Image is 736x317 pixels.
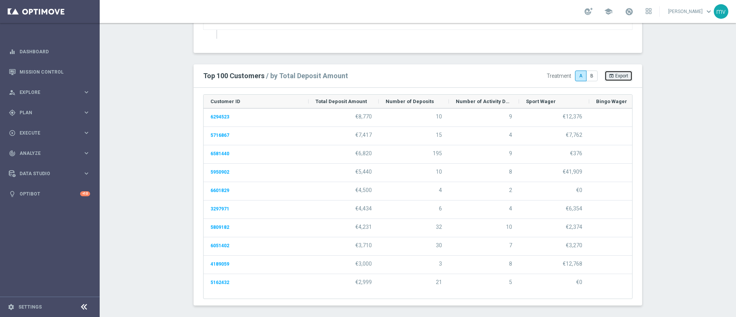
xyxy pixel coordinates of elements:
[589,274,659,292] div: €0
[519,219,589,237] div: €2,374
[266,72,348,80] span: / by Total Deposit Amount
[379,182,449,200] div: 4
[589,127,659,145] div: €0
[210,243,229,248] a: 6051402
[449,164,519,182] div: 8
[456,99,512,104] span: Number of Activity Days
[210,225,229,230] a: 5809182
[519,164,589,182] div: €41,909
[589,200,659,218] div: €0
[714,4,728,19] div: mv
[8,89,90,95] div: person_search Explore keyboard_arrow_right
[519,200,589,218] div: €6,354
[80,191,90,196] div: +10
[210,133,229,138] a: 5716867
[315,99,367,104] span: Total Deposit Amount
[20,171,83,176] span: Data Studio
[609,73,614,79] i: open_in_browser
[9,191,16,197] i: lightbulb
[604,7,613,16] span: school
[8,69,90,75] button: Mission Control
[309,108,379,126] div: €8,770
[210,114,229,120] a: 6294523
[8,150,90,156] button: track_changes Analyze keyboard_arrow_right
[589,219,659,237] div: €4
[8,110,90,116] button: gps_fixed Plan keyboard_arrow_right
[615,73,628,79] span: Export
[309,127,379,145] div: €7,417
[705,7,713,16] span: keyboard_arrow_down
[9,184,90,204] div: Optibot
[20,41,90,62] a: Dashboard
[309,219,379,237] div: €4,231
[589,145,659,163] div: €0
[379,108,449,126] div: 10
[379,256,449,274] div: 3
[9,130,16,136] i: play_circle_outline
[589,182,659,200] div: €0
[379,219,449,237] div: 32
[9,89,16,96] i: person_search
[589,108,659,126] div: €0
[309,145,379,163] div: €6,820
[519,256,589,274] div: €12,768
[575,71,586,81] button: A
[83,149,90,157] i: keyboard_arrow_right
[449,108,519,126] div: 9
[210,99,240,104] span: Customer ID
[20,90,83,95] span: Explore
[667,6,714,17] a: [PERSON_NAME]keyboard_arrow_down
[519,108,589,126] div: €12,376
[210,206,229,212] a: 3297971
[589,237,659,255] div: €0
[519,127,589,145] div: €7,762
[379,127,449,145] div: 15
[526,99,556,104] span: Sport Wager
[379,200,449,218] div: 6
[9,109,83,116] div: Plan
[9,41,90,62] div: Dashboard
[18,305,42,309] a: Settings
[596,99,627,104] span: Bingo Wager
[379,274,449,292] div: 21
[9,48,16,55] i: equalizer
[9,130,83,136] div: Execute
[9,150,83,157] div: Analyze
[20,110,83,115] span: Plan
[8,304,15,310] i: settings
[519,274,589,292] div: €0
[8,171,90,177] button: Data Studio keyboard_arrow_right
[386,99,434,104] span: Number of Deposits
[519,237,589,255] div: €3,270
[20,62,90,82] a: Mission Control
[586,71,598,81] button: B
[449,219,519,237] div: 10
[9,62,90,82] div: Mission Control
[83,109,90,116] i: keyboard_arrow_right
[449,127,519,145] div: 4
[519,182,589,200] div: €0
[449,145,519,163] div: 9
[210,169,229,175] a: 5950902
[8,130,90,136] button: play_circle_outline Execute keyboard_arrow_right
[519,145,589,163] div: €376
[20,151,83,156] span: Analyze
[449,256,519,274] div: 8
[8,49,90,55] button: equalizer Dashboard
[449,237,519,255] div: 7
[210,188,229,193] a: 6601829
[309,164,379,182] div: €5,440
[309,274,379,292] div: €2,999
[449,200,519,218] div: 4
[605,71,632,81] button: open_in_browser Export
[210,151,229,156] a: 6581440
[8,191,90,197] button: lightbulb Optibot +10
[83,170,90,177] i: keyboard_arrow_right
[547,72,571,79] p: Treatment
